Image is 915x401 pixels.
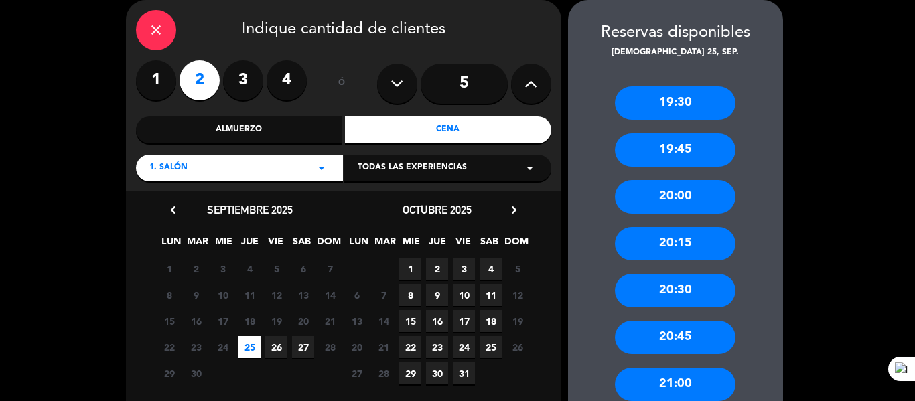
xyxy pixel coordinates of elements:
span: LUN [348,234,370,256]
span: 27 [346,362,368,384]
span: DOM [317,234,339,256]
span: 19 [265,310,287,332]
span: 3 [453,258,475,280]
span: septiembre 2025 [207,203,293,216]
span: 23 [185,336,207,358]
span: 21 [319,310,341,332]
span: 9 [426,284,448,306]
span: 16 [185,310,207,332]
span: 22 [158,336,180,358]
span: 14 [319,284,341,306]
span: 21 [372,336,395,358]
span: VIE [452,234,474,256]
span: 1 [158,258,180,280]
span: 1. Salón [149,161,188,175]
i: arrow_drop_down [313,160,330,176]
span: DOM [504,234,526,256]
span: octubre 2025 [403,203,472,216]
span: MAR [186,234,208,256]
div: Cena [345,116,551,143]
span: 8 [399,284,421,306]
div: 20:00 [615,180,735,214]
span: 12 [506,284,529,306]
div: 20:30 [615,274,735,307]
span: 5 [506,258,529,280]
span: 26 [265,336,287,358]
label: 2 [180,60,220,100]
div: 21:00 [615,368,735,401]
span: 4 [238,258,261,280]
span: 13 [292,284,314,306]
span: 1 [399,258,421,280]
span: VIE [265,234,287,256]
span: 2 [185,258,207,280]
span: 26 [506,336,529,358]
span: 6 [346,284,368,306]
i: chevron_left [166,203,180,217]
span: 29 [399,362,421,384]
span: Todas las experiencias [358,161,467,175]
div: Almuerzo [136,116,342,143]
span: 11 [238,284,261,306]
div: Indique cantidad de clientes [136,10,551,50]
span: 18 [480,310,502,332]
span: 8 [158,284,180,306]
div: 19:45 [615,133,735,167]
span: 13 [346,310,368,332]
span: 19 [506,310,529,332]
span: 27 [292,336,314,358]
span: 25 [480,336,502,358]
span: 28 [319,336,341,358]
div: 20:15 [615,227,735,260]
span: SAB [291,234,313,256]
div: 20:45 [615,321,735,354]
span: JUE [238,234,261,256]
span: 29 [158,362,180,384]
span: MIE [400,234,422,256]
span: SAB [478,234,500,256]
span: 10 [453,284,475,306]
span: 24 [212,336,234,358]
span: LUN [160,234,182,256]
i: arrow_drop_down [522,160,538,176]
span: 10 [212,284,234,306]
span: 12 [265,284,287,306]
span: 23 [426,336,448,358]
span: 7 [372,284,395,306]
span: JUE [426,234,448,256]
span: 18 [238,310,261,332]
div: [DEMOGRAPHIC_DATA] 25, sep. [568,46,783,60]
span: 7 [319,258,341,280]
div: Reservas disponibles [568,20,783,46]
span: 31 [453,362,475,384]
span: 3 [212,258,234,280]
span: 22 [399,336,421,358]
span: 15 [158,310,180,332]
span: 4 [480,258,502,280]
span: 6 [292,258,314,280]
span: MIE [212,234,234,256]
label: 1 [136,60,176,100]
span: 28 [372,362,395,384]
span: 11 [480,284,502,306]
span: 30 [185,362,207,384]
div: 19:30 [615,86,735,120]
span: MAR [374,234,396,256]
label: 4 [267,60,307,100]
i: chevron_right [507,203,521,217]
label: 3 [223,60,263,100]
span: 17 [212,310,234,332]
span: 17 [453,310,475,332]
div: ó [320,60,364,107]
span: 20 [292,310,314,332]
span: 30 [426,362,448,384]
span: 14 [372,310,395,332]
span: 2 [426,258,448,280]
span: 9 [185,284,207,306]
span: 20 [346,336,368,358]
span: 25 [238,336,261,358]
i: close [148,22,164,38]
span: 15 [399,310,421,332]
span: 24 [453,336,475,358]
span: 5 [265,258,287,280]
